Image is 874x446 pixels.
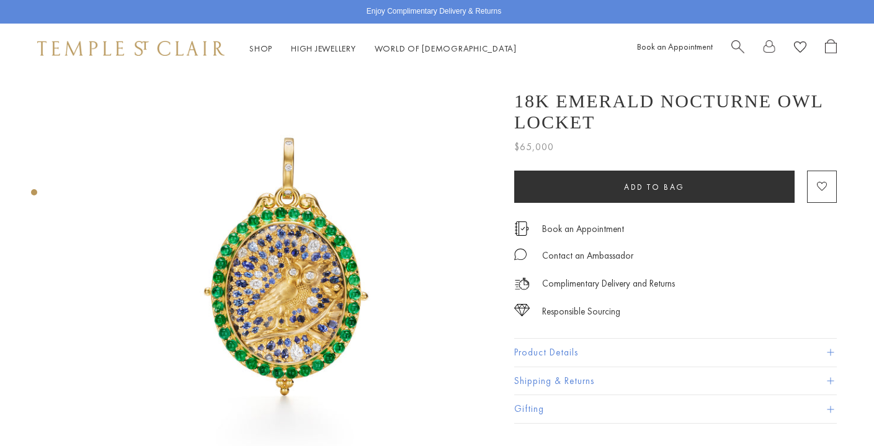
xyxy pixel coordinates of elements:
[375,43,517,54] a: World of [DEMOGRAPHIC_DATA]World of [DEMOGRAPHIC_DATA]
[31,186,37,205] div: Product gallery navigation
[825,39,837,58] a: Open Shopping Bag
[514,367,837,395] button: Shipping & Returns
[514,221,529,236] img: icon_appointment.svg
[249,41,517,56] nav: Main navigation
[514,304,530,316] img: icon_sourcing.svg
[249,43,272,54] a: ShopShop
[514,139,554,155] span: $65,000
[514,171,795,203] button: Add to bag
[542,222,624,236] a: Book an Appointment
[637,41,713,52] a: Book an Appointment
[514,91,837,133] h1: 18K Emerald Nocturne Owl Locket
[624,182,685,192] span: Add to bag
[514,248,527,261] img: MessageIcon-01_2.svg
[37,41,225,56] img: Temple St. Clair
[291,43,356,54] a: High JewelleryHigh Jewellery
[794,39,806,58] a: View Wishlist
[731,39,744,58] a: Search
[514,276,530,292] img: icon_delivery.svg
[367,6,501,18] p: Enjoy Complimentary Delivery & Returns
[514,339,837,367] button: Product Details
[542,304,620,319] div: Responsible Sourcing
[542,248,633,264] div: Contact an Ambassador
[542,276,675,292] p: Complimentary Delivery and Returns
[514,395,837,423] button: Gifting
